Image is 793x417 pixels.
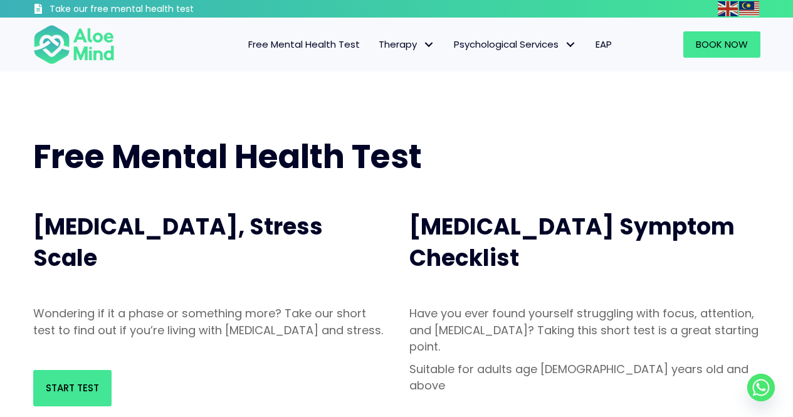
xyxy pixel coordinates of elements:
[409,361,760,394] p: Suitable for adults age [DEMOGRAPHIC_DATA] years old and above
[454,38,577,51] span: Psychological Services
[369,31,444,58] a: TherapyTherapy: submenu
[33,24,115,65] img: Aloe mind Logo
[420,36,438,54] span: Therapy: submenu
[46,381,99,394] span: Start Test
[683,31,760,58] a: Book Now
[718,1,739,16] a: English
[596,38,612,51] span: EAP
[409,211,735,274] span: [MEDICAL_DATA] Symptom Checklist
[379,38,435,51] span: Therapy
[444,31,586,58] a: Psychological ServicesPsychological Services: submenu
[33,370,112,406] a: Start Test
[696,38,748,51] span: Book Now
[131,31,621,58] nav: Menu
[33,3,261,18] a: Take our free mental health test
[33,211,323,274] span: [MEDICAL_DATA], Stress Scale
[586,31,621,58] a: EAP
[747,374,775,401] a: Whatsapp
[739,1,759,16] img: ms
[718,1,738,16] img: en
[33,305,384,338] p: Wondering if it a phase or something more? Take our short test to find out if you’re living with ...
[239,31,369,58] a: Free Mental Health Test
[248,38,360,51] span: Free Mental Health Test
[739,1,760,16] a: Malay
[562,36,580,54] span: Psychological Services: submenu
[409,305,760,354] p: Have you ever found yourself struggling with focus, attention, and [MEDICAL_DATA]? Taking this sh...
[50,3,261,16] h3: Take our free mental health test
[33,134,422,179] span: Free Mental Health Test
